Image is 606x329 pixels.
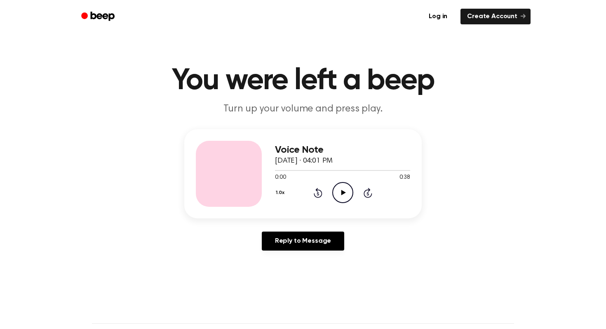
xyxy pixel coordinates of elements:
[460,9,531,24] a: Create Account
[275,144,410,156] h3: Voice Note
[145,102,461,116] p: Turn up your volume and press play.
[399,173,410,182] span: 0:38
[275,186,287,200] button: 1.0x
[420,7,456,26] a: Log in
[262,232,344,251] a: Reply to Message
[75,9,122,25] a: Beep
[92,66,514,96] h1: You were left a beep
[275,173,286,182] span: 0:00
[275,157,333,165] span: [DATE] · 04:01 PM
